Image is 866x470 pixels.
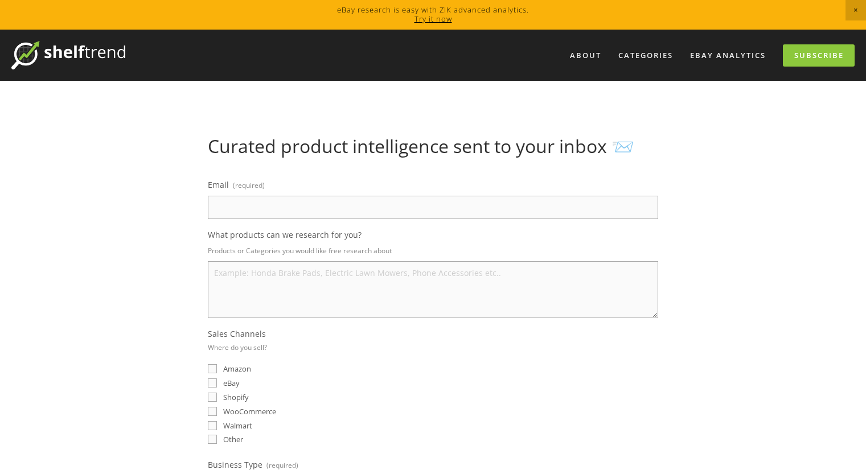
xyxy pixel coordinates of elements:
[783,44,855,67] a: Subscribe
[611,46,680,65] div: Categories
[11,41,125,69] img: ShelfTrend
[683,46,773,65] a: eBay Analytics
[223,392,249,402] span: Shopify
[223,378,240,388] span: eBay
[208,421,217,430] input: Walmart
[223,420,252,431] span: Walmart
[223,364,251,374] span: Amazon
[208,407,217,416] input: WooCommerce
[208,339,267,356] p: Where do you sell?
[208,242,658,259] p: Products or Categories you would like free research about
[208,328,266,339] span: Sales Channels
[208,179,229,190] span: Email
[208,378,217,387] input: eBay
[414,14,452,24] a: Try it now
[223,434,243,444] span: Other
[223,406,276,417] span: WooCommerce
[208,364,217,373] input: Amazon
[563,46,609,65] a: About
[208,135,658,157] h1: Curated product intelligence sent to your inbox 📨
[208,229,362,240] span: What products can we research for you?
[233,177,265,193] span: (required)
[208,393,217,402] input: Shopify
[208,435,217,444] input: Other
[208,459,262,470] span: Business Type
